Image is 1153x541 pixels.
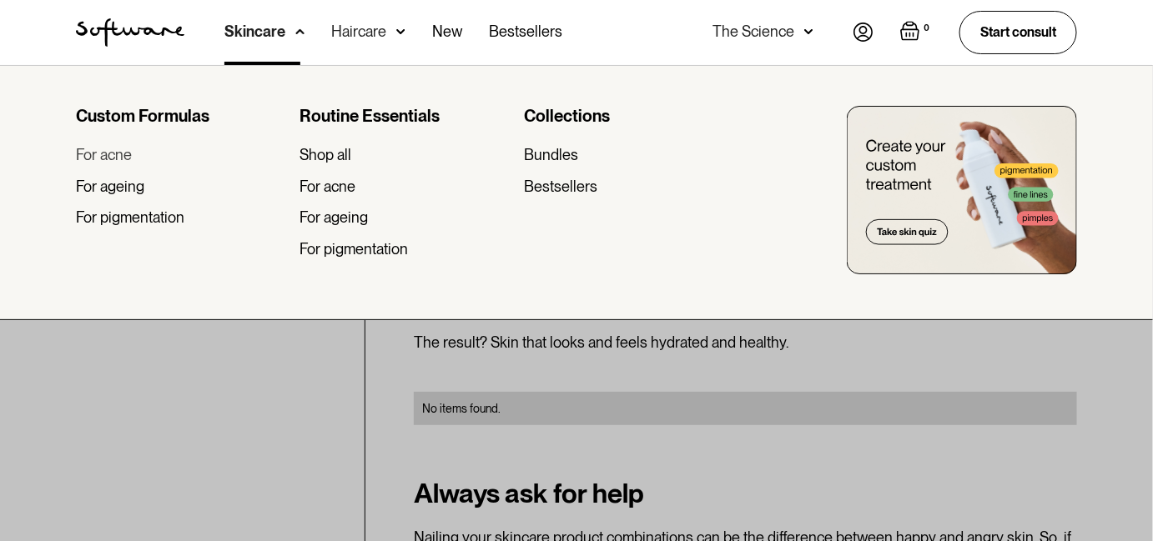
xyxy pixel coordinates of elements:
[959,11,1077,53] a: Start consult
[76,18,184,47] img: Software Logo
[920,21,933,36] div: 0
[300,146,510,164] a: Shop all
[300,178,355,196] div: For acne
[804,23,813,40] img: arrow down
[76,208,286,227] a: For pigmentation
[76,146,286,164] a: For acne
[300,240,510,258] a: For pigmentation
[300,106,510,126] div: Routine Essentials
[76,178,144,196] div: For ageing
[300,146,351,164] div: Shop all
[524,146,734,164] a: Bundles
[524,178,734,196] a: Bestsellers
[76,18,184,47] a: home
[396,23,405,40] img: arrow down
[295,23,305,40] img: arrow down
[76,178,286,196] a: For ageing
[900,21,933,44] a: Open empty cart
[712,23,794,40] div: The Science
[300,208,368,227] div: For ageing
[524,146,578,164] div: Bundles
[524,178,597,196] div: Bestsellers
[76,146,132,164] div: For acne
[76,208,184,227] div: For pigmentation
[331,23,386,40] div: Haircare
[300,208,510,227] a: For ageing
[300,178,510,196] a: For acne
[224,23,285,40] div: Skincare
[524,106,734,126] div: Collections
[300,240,408,258] div: For pigmentation
[76,106,286,126] div: Custom Formulas
[847,106,1077,274] img: create you custom treatment bottle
